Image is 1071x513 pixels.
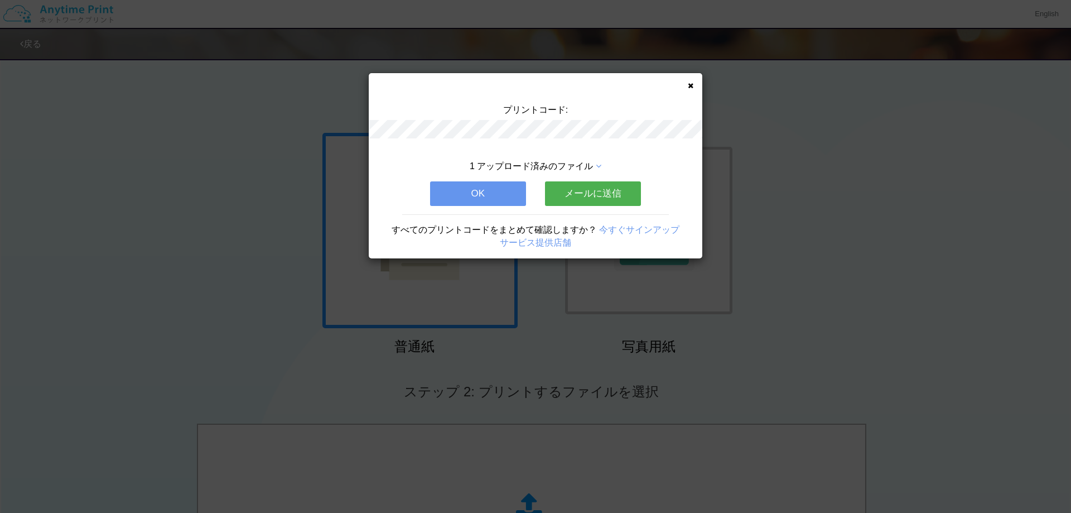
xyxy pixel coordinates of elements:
[470,161,593,171] span: 1 アップロード済みのファイル
[392,225,597,234] span: すべてのプリントコードをまとめて確認しますか？
[599,225,679,234] a: 今すぐサインアップ
[503,105,568,114] span: プリントコード:
[430,181,526,206] button: OK
[545,181,641,206] button: メールに送信
[500,238,571,247] a: サービス提供店舗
